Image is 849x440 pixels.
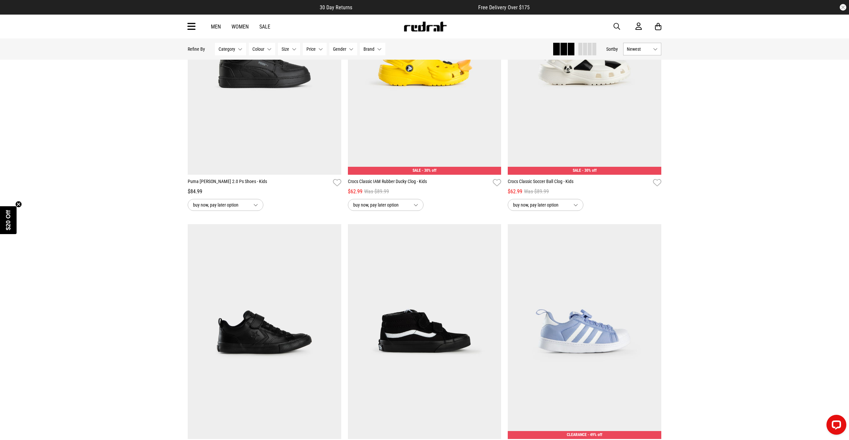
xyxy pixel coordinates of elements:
a: Crocs Classic Soccer Ball Clog - Kids [508,178,650,188]
a: Women [231,24,249,30]
span: $62.99 [348,188,362,196]
span: CLEARANCE [567,432,587,437]
span: Gender [333,46,346,52]
img: Vans Sk8-mid Reissue Shoes - Kids in Black [348,224,501,439]
span: - 30% off [422,168,436,173]
img: Redrat logo [403,22,447,31]
button: Close teaser [15,201,22,208]
span: Was $89.99 [524,188,549,196]
span: buy now, pay later option [353,201,408,209]
span: Brand [363,46,374,52]
span: 30 Day Returns [320,4,352,11]
div: $84.99 [188,188,341,196]
a: Puma [PERSON_NAME] 2.0 Ps Shoes - Kids [188,178,330,188]
span: SALE [573,168,581,173]
span: - 49% off [588,432,602,437]
button: Newest [623,43,661,55]
span: Category [219,46,235,52]
button: Price [303,43,327,55]
span: Colour [252,46,264,52]
span: Free Delivery Over $175 [478,4,530,11]
a: Men [211,24,221,30]
button: buy now, pay later option [348,199,424,211]
span: by [614,46,618,52]
iframe: LiveChat chat widget [821,412,849,440]
button: Brand [360,43,385,55]
span: buy now, pay later option [193,201,248,209]
span: - 30% off [582,168,597,173]
button: Sortby [606,45,618,53]
iframe: Customer reviews powered by Trustpilot [365,4,465,11]
span: Price [306,46,316,52]
button: buy now, pay later option [188,199,263,211]
button: Category [215,43,246,55]
button: buy now, pay later option [508,199,583,211]
img: Converse Pro Blaze Strap Low Shoes - Kids in Black [188,224,341,439]
span: $62.99 [508,188,522,196]
img: Adidas Original Superstar 360 Shoes - Kids in Blue [508,224,661,439]
a: Sale [259,24,270,30]
span: $20 Off [5,210,12,230]
span: Was $89.99 [364,188,389,196]
button: Colour [249,43,275,55]
span: SALE [413,168,421,173]
span: buy now, pay later option [513,201,568,209]
button: Size [278,43,300,55]
a: Crocs Classic IAM Rubber Ducky Clog - Kids [348,178,490,188]
span: Newest [627,46,650,52]
p: Refine By [188,46,205,52]
span: Size [282,46,289,52]
button: Gender [329,43,357,55]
